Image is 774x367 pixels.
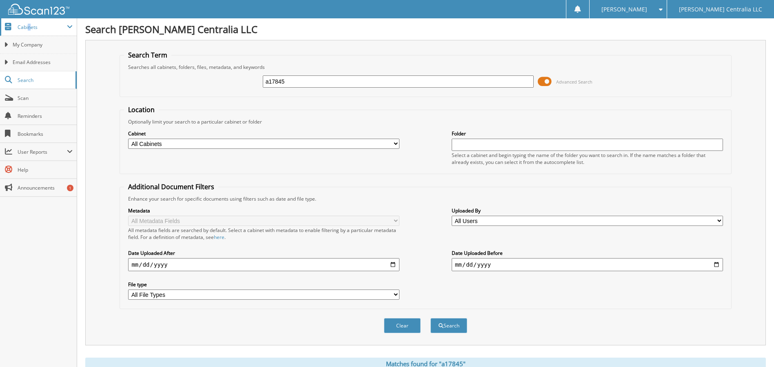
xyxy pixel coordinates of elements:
[18,95,73,102] span: Scan
[452,130,723,137] label: Folder
[18,166,73,173] span: Help
[85,22,766,36] h1: Search [PERSON_NAME] Centralia LLC
[18,148,67,155] span: User Reports
[124,51,171,60] legend: Search Term
[430,318,467,333] button: Search
[18,130,73,137] span: Bookmarks
[214,234,224,241] a: here
[452,258,723,271] input: end
[733,328,774,367] iframe: Chat Widget
[128,227,399,241] div: All metadata fields are searched by default. Select a cabinet with metadata to enable filtering b...
[679,7,762,12] span: [PERSON_NAME] Centralia LLC
[124,64,727,71] div: Searches all cabinets, folders, files, metadata, and keywords
[452,250,723,256] label: Date Uploaded Before
[128,130,399,137] label: Cabinet
[18,77,71,84] span: Search
[128,250,399,256] label: Date Uploaded After
[452,207,723,214] label: Uploaded By
[18,184,73,191] span: Announcements
[384,318,421,333] button: Clear
[18,113,73,119] span: Reminders
[8,4,69,15] img: scan123-logo-white.svg
[18,24,67,31] span: Cabinets
[13,41,73,49] span: My Company
[124,118,727,125] div: Optionally limit your search to a particular cabinet or folder
[601,7,647,12] span: [PERSON_NAME]
[556,79,592,85] span: Advanced Search
[13,59,73,66] span: Email Addresses
[124,195,727,202] div: Enhance your search for specific documents using filters such as date and file type.
[124,182,218,191] legend: Additional Document Filters
[452,152,723,166] div: Select a cabinet and begin typing the name of the folder you want to search in. If the name match...
[128,258,399,271] input: start
[128,207,399,214] label: Metadata
[124,105,159,114] legend: Location
[128,281,399,288] label: File type
[67,185,73,191] div: 1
